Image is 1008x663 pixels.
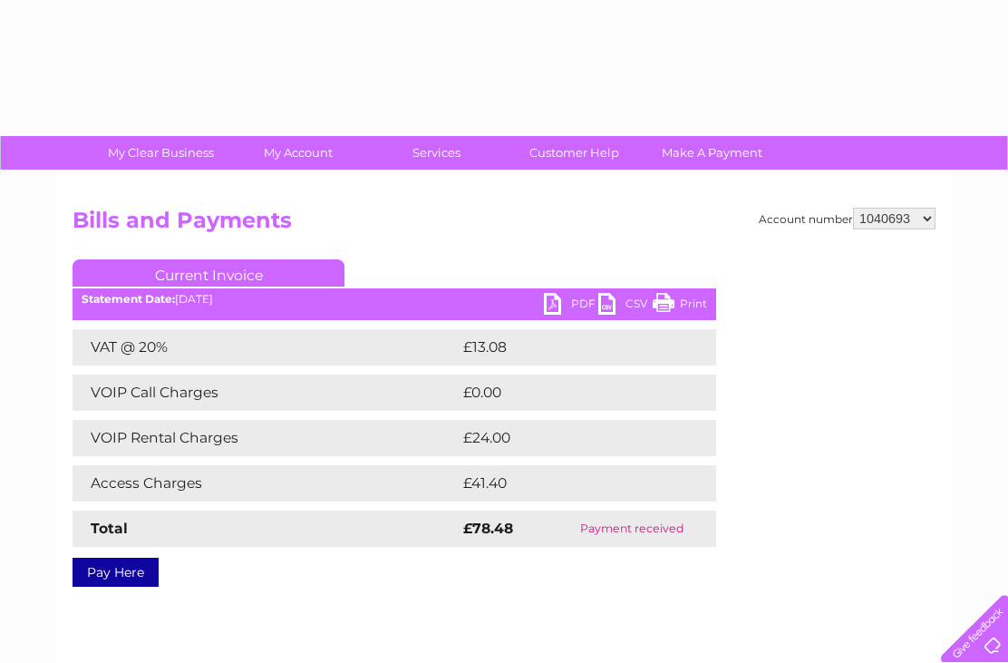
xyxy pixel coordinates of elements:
td: Access Charges [73,465,459,502]
td: £24.00 [459,420,681,456]
a: Pay Here [73,558,159,587]
strong: £78.48 [463,520,513,537]
a: Customer Help [499,136,649,170]
a: Current Invoice [73,259,344,287]
td: £41.40 [459,465,678,502]
td: VOIP Rental Charges [73,420,459,456]
a: CSV [598,293,653,319]
h2: Bills and Payments [73,208,935,242]
a: My Clear Business [86,136,236,170]
strong: Total [91,520,128,537]
div: Account number [759,208,935,229]
td: Payment received [548,511,716,547]
td: £13.08 [459,329,678,366]
b: Statement Date: [82,292,175,306]
td: VOIP Call Charges [73,375,459,411]
a: My Account [224,136,373,170]
td: VAT @ 20% [73,329,459,366]
a: Print [653,293,707,319]
a: PDF [544,293,598,319]
a: Make A Payment [637,136,787,170]
td: £0.00 [459,375,674,411]
a: Services [362,136,511,170]
div: [DATE] [73,293,716,306]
